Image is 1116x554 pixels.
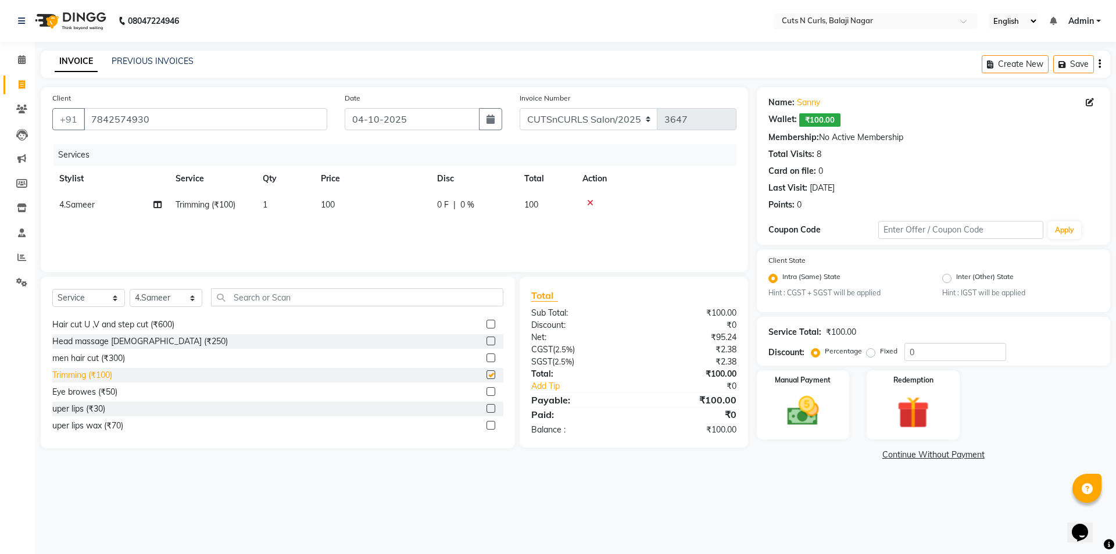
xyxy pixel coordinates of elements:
[52,386,117,398] div: Eye browes (₹50)
[942,288,1099,298] small: Hint : IGST will be applied
[453,199,456,211] span: |
[818,165,823,177] div: 0
[634,307,745,319] div: ₹100.00
[775,375,831,385] label: Manual Payment
[52,403,105,415] div: uper lips (₹30)
[887,392,939,433] img: _gift.svg
[768,326,821,338] div: Service Total:
[523,368,634,380] div: Total:
[768,165,816,177] div: Card on file:
[52,369,112,381] div: Trimming (₹100)
[52,335,228,348] div: Head massage [DEMOGRAPHIC_DATA] (₹250)
[211,288,503,306] input: Search or Scan
[112,56,194,66] a: PREVIOUS INVOICES
[634,344,745,356] div: ₹2.38
[982,55,1049,73] button: Create New
[59,199,95,210] span: 4.Sameer
[531,344,553,355] span: CGST
[52,108,85,130] button: +91
[52,420,123,432] div: uper lips wax (₹70)
[768,182,807,194] div: Last Visit:
[768,131,1099,144] div: No Active Membership
[1068,15,1094,27] span: Admin
[52,93,71,103] label: Client
[817,148,821,160] div: 8
[634,424,745,436] div: ₹100.00
[768,96,795,109] div: Name:
[799,113,840,127] span: ₹100.00
[634,319,745,331] div: ₹0
[256,166,314,192] th: Qty
[768,148,814,160] div: Total Visits:
[345,93,360,103] label: Date
[531,289,558,302] span: Total
[321,199,335,210] span: 100
[768,288,925,298] small: Hint : CGST + SGST will be applied
[55,51,98,72] a: INVOICE
[575,166,736,192] th: Action
[634,393,745,407] div: ₹100.00
[523,356,634,368] div: ( )
[52,319,174,331] div: Hair cut U ,V and step cut (₹600)
[826,326,856,338] div: ₹100.00
[634,356,745,368] div: ₹2.38
[523,380,652,392] a: Add Tip
[880,346,897,356] label: Fixed
[523,344,634,356] div: ( )
[797,199,802,211] div: 0
[810,182,835,194] div: [DATE]
[523,408,634,421] div: Paid:
[30,5,109,37] img: logo
[169,166,256,192] th: Service
[52,166,169,192] th: Stylist
[652,380,745,392] div: ₹0
[768,131,819,144] div: Membership:
[523,331,634,344] div: Net:
[84,108,327,130] input: Search by Name/Mobile/Email/Code
[768,199,795,211] div: Points:
[777,392,829,430] img: _cash.svg
[956,271,1014,285] label: Inter (Other) State
[759,449,1108,461] a: Continue Without Payment
[523,307,634,319] div: Sub Total:
[878,221,1043,239] input: Enter Offer / Coupon Code
[555,357,572,366] span: 2.5%
[782,271,840,285] label: Intra (Same) State
[893,375,933,385] label: Redemption
[176,199,235,210] span: Trimming (₹100)
[523,424,634,436] div: Balance :
[128,5,179,37] b: 08047224946
[517,166,575,192] th: Total
[634,331,745,344] div: ₹95.24
[768,224,878,236] div: Coupon Code
[768,113,797,127] div: Wallet:
[768,255,806,266] label: Client State
[555,345,573,354] span: 2.5%
[520,93,570,103] label: Invoice Number
[523,393,634,407] div: Payable:
[634,368,745,380] div: ₹100.00
[460,199,474,211] span: 0 %
[437,199,449,211] span: 0 F
[797,96,820,109] a: Sanny
[825,346,862,356] label: Percentage
[52,352,125,364] div: men hair cut (₹300)
[1053,55,1094,73] button: Save
[524,199,538,210] span: 100
[531,356,552,367] span: SGST
[1048,221,1081,239] button: Apply
[634,408,745,421] div: ₹0
[523,319,634,331] div: Discount:
[263,199,267,210] span: 1
[768,346,804,359] div: Discount:
[1067,507,1104,542] iframe: chat widget
[53,144,745,166] div: Services
[430,166,517,192] th: Disc
[314,166,430,192] th: Price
